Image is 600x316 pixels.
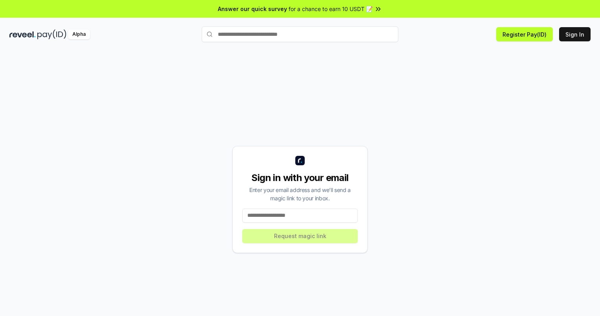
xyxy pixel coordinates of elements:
img: pay_id [37,30,66,39]
span: Answer our quick survey [218,5,287,13]
button: Sign In [559,27,591,41]
img: reveel_dark [9,30,36,39]
span: for a chance to earn 10 USDT 📝 [289,5,373,13]
div: Alpha [68,30,90,39]
div: Sign in with your email [242,172,358,184]
img: logo_small [295,156,305,165]
button: Register Pay(ID) [496,27,553,41]
div: Enter your email address and we’ll send a magic link to your inbox. [242,186,358,202]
